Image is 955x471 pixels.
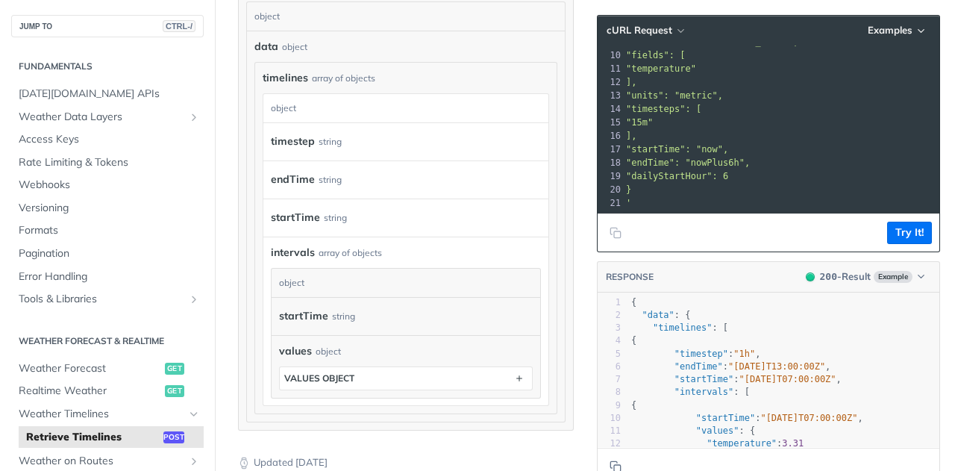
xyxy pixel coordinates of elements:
button: Show subpages for Weather Data Layers [188,111,200,123]
div: 10 [598,412,621,425]
span: 3.31 [782,438,804,449]
span: Access Keys [19,132,200,147]
span: [DATE][DOMAIN_NAME] APIs [19,87,200,102]
span: "timesteps": [ [626,104,701,114]
span: { [631,297,636,308]
button: RESPONSE [605,269,654,284]
label: startTime [271,207,320,228]
div: 9 [598,399,621,412]
span: get [165,385,184,397]
span: Weather on Routes [19,454,184,469]
span: "startTime" [674,374,733,384]
span: cURL Request [607,24,672,37]
a: Versioning [11,197,204,219]
a: Weather Data LayersShow subpages for Weather Data Layers [11,106,204,128]
div: 12 [598,437,621,450]
span: Error Handling [19,269,200,284]
a: Retrieve Timelinespost [19,426,204,449]
div: 16 [598,129,623,143]
span: Webhooks [19,178,200,193]
a: Error Handling [11,266,204,288]
span: : [ [631,387,750,397]
div: 20 [598,183,623,196]
label: endTime [271,169,315,190]
span: "units": "metric", [626,90,723,101]
span: : [631,438,804,449]
span: : , [631,413,863,423]
span: values [279,343,312,359]
div: 4 [598,334,621,347]
span: "dailyStartHour": 6 [626,171,728,181]
p: Updated [DATE] [238,455,574,470]
span: "temperature" [707,438,777,449]
button: cURL Request [601,23,689,38]
div: object [282,40,307,54]
button: Try It! [887,222,932,244]
span: : , [631,361,830,372]
button: Copy to clipboard [605,222,626,244]
div: 1 [598,296,621,309]
div: 5 [598,348,621,361]
span: Example [874,271,912,283]
span: Weather Forecast [19,361,161,376]
a: Tools & LibrariesShow subpages for Tools & Libraries [11,288,204,311]
span: ], [626,131,636,141]
span: timelines [263,70,308,86]
button: Show subpages for Weather on Routes [188,455,200,467]
div: 6 [598,361,621,373]
div: string [319,131,342,152]
span: post [163,431,184,443]
span: Pagination [19,246,200,261]
span: 200 [806,272,815,281]
button: 200200-ResultExample [798,269,932,284]
div: string [324,207,347,228]
span: "timestep" [674,349,728,359]
span: "data" [642,310,674,320]
div: object [247,2,561,31]
a: Webhooks [11,174,204,196]
a: Pagination [11,243,204,265]
a: [DATE][DOMAIN_NAME] APIs [11,83,204,105]
div: object [263,94,545,122]
span: Weather Timelines [19,407,184,422]
span: intervals [271,245,315,261]
label: timestep [271,131,315,152]
h2: Fundamentals [11,60,204,73]
div: 17 [598,143,623,156]
span: Rate Limiting & Tokens [19,155,200,170]
span: : { [631,425,755,436]
span: ], [626,77,636,87]
span: Tools & Libraries [19,292,184,307]
span: "endTime" [674,361,723,372]
a: Realtime Weatherget [11,380,204,402]
span: "timelines" [653,322,712,333]
span: "[DATE]T07:00:00Z" [760,413,857,423]
div: 19 [598,169,623,183]
span: "temperature" [626,63,696,74]
a: Access Keys [11,128,204,151]
span: Realtime Weather [19,384,161,399]
button: Examples [862,23,932,38]
span: ' [626,198,631,208]
div: 18 [598,156,623,169]
div: 8 [598,386,621,399]
span: "15m" [626,117,653,128]
div: 13 [598,89,623,102]
span: data [254,39,278,54]
span: "intervals" [674,387,733,397]
span: "fields": [ [626,50,685,60]
span: 200 [820,271,837,282]
button: values object [280,367,532,390]
span: CTRL-/ [163,20,195,32]
div: 11 [598,62,623,75]
div: object [272,269,536,297]
span: "endTime": "nowPlus6h", [626,157,750,168]
div: - Result [820,269,871,284]
div: 10 [598,49,623,62]
div: values object [284,372,354,384]
div: 11 [598,425,621,437]
label: startTime [279,305,328,327]
span: "1h" [733,349,755,359]
h2: Weather Forecast & realtime [11,334,204,348]
div: string [332,305,355,327]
